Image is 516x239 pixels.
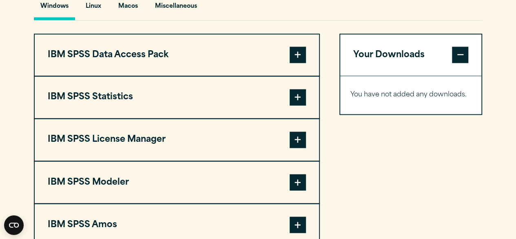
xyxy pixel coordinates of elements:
button: IBM SPSS Data Access Pack [35,34,319,76]
button: IBM SPSS Statistics [35,76,319,118]
p: You have not added any downloads. [350,89,472,101]
button: IBM SPSS Modeler [35,161,319,203]
button: Your Downloads [340,34,482,76]
button: IBM SPSS License Manager [35,119,319,161]
div: Your Downloads [340,76,482,114]
button: Open CMP widget [4,215,24,235]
